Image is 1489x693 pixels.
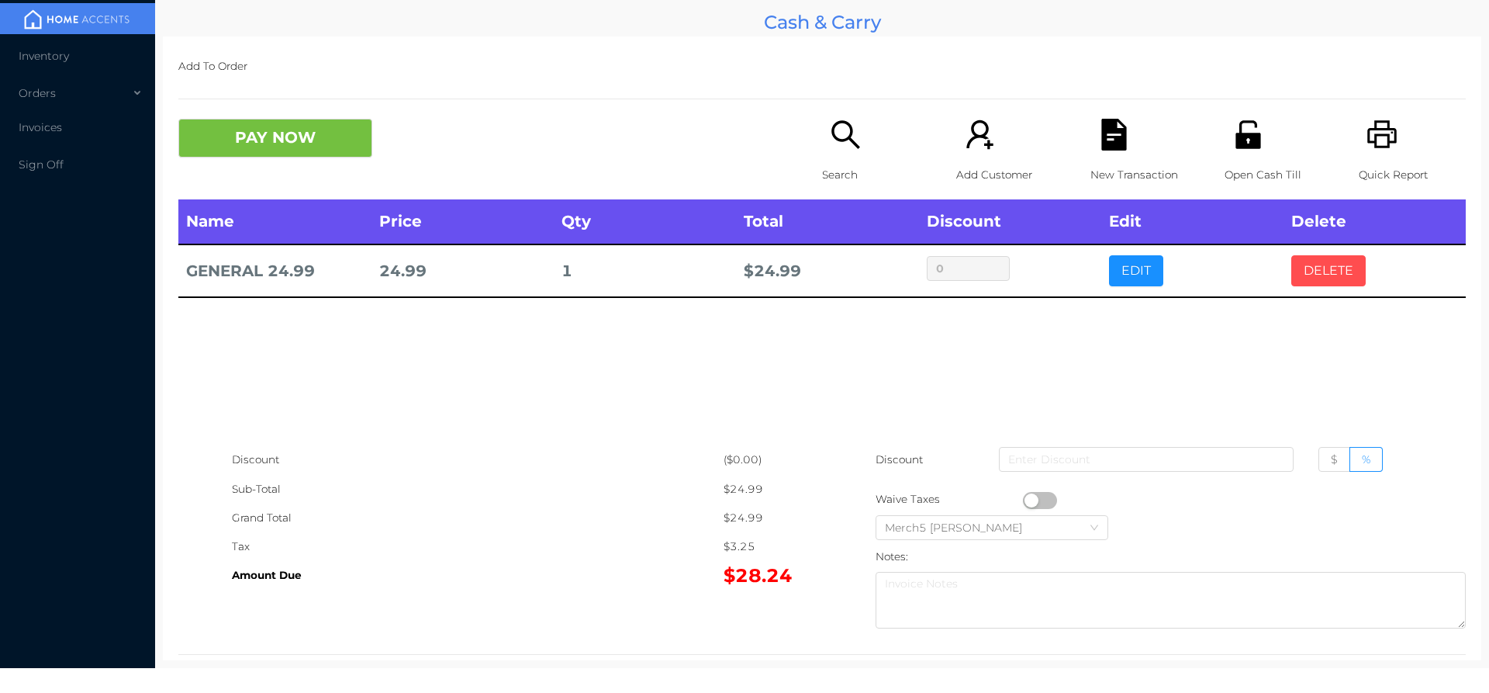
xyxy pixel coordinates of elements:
i: icon: down [1090,523,1099,534]
input: Enter Discount [999,447,1294,472]
i: icon: file-text [1098,119,1130,151]
div: ($0.00) [724,445,822,474]
i: icon: printer [1366,119,1398,151]
th: Delete [1283,199,1466,244]
div: 1 [561,257,728,286]
button: DELETE [1291,255,1366,286]
div: Discount [232,445,724,474]
div: Merch5 Lawrence [885,516,1038,539]
div: Cash & Carry [163,8,1481,36]
label: Notes: [876,550,908,563]
p: Search [822,161,929,189]
div: $24.99 [724,475,822,504]
div: Grand Total [232,504,724,532]
th: Edit [1101,199,1283,244]
p: Add To Order [178,52,1466,81]
div: $24.99 [724,504,822,532]
th: Total [736,199,918,244]
div: Amount Due [232,561,724,590]
div: Sub-Total [232,475,724,504]
button: EDIT [1109,255,1163,286]
i: icon: unlock [1232,119,1264,151]
span: $ [1331,452,1338,466]
th: Name [178,199,371,244]
span: Sign Off [19,158,64,172]
th: Price [371,199,554,244]
i: icon: user-add [964,119,996,151]
td: GENERAL 24.99 [178,244,371,297]
p: Discount [876,445,924,474]
div: $28.24 [724,561,822,590]
p: Open Cash Till [1225,161,1332,189]
p: New Transaction [1090,161,1197,189]
div: Tax [232,532,724,561]
span: Inventory [19,49,69,63]
td: $ 24.99 [736,244,918,297]
p: Add Customer [956,161,1063,189]
button: PAY NOW [178,119,372,158]
img: mainBanner [19,8,135,31]
div: $3.25 [724,532,822,561]
i: icon: search [830,119,862,151]
span: % [1362,452,1370,466]
th: Discount [919,199,1101,244]
p: Quick Report [1359,161,1466,189]
td: 24.99 [371,244,554,297]
div: Waive Taxes [876,485,1023,514]
th: Qty [554,199,736,244]
span: Invoices [19,120,62,134]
